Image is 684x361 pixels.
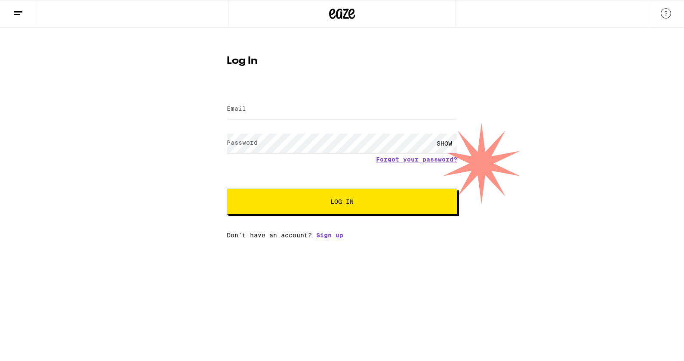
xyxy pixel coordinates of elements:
label: Password [227,139,258,146]
button: Log In [227,189,457,215]
div: Don't have an account? [227,232,457,239]
label: Email [227,105,246,112]
h1: Log In [227,56,457,66]
a: Forgot your password? [376,156,457,163]
span: Log In [330,199,354,205]
div: SHOW [431,134,457,153]
input: Email [227,100,457,119]
a: Sign up [316,232,343,239]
